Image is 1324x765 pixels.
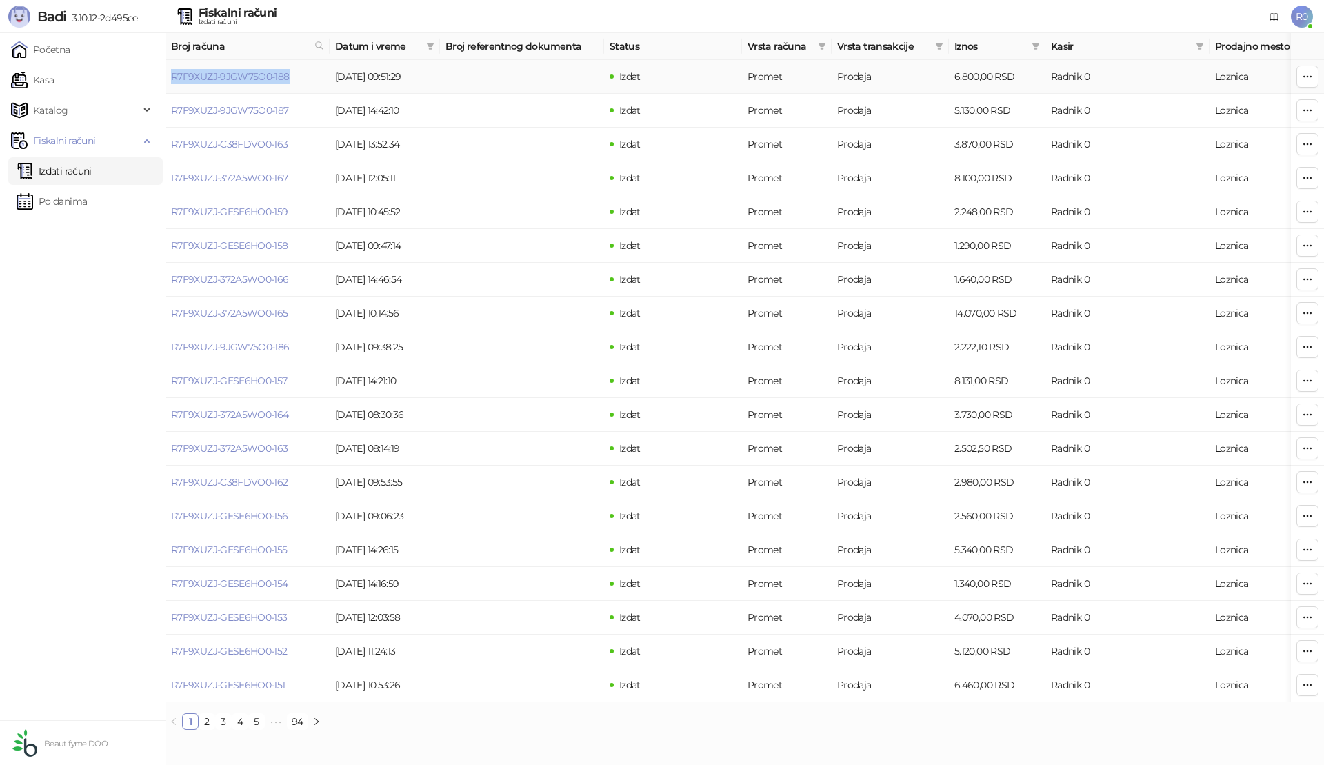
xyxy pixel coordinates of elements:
[330,601,440,635] td: [DATE] 12:03:58
[949,635,1045,668] td: 5.120,00 RSD
[17,157,92,185] a: Izdati računi
[815,36,829,57] span: filter
[287,713,308,730] li: 94
[832,195,949,229] td: Prodaja
[1193,36,1207,57] span: filter
[832,330,949,364] td: Prodaja
[742,263,832,297] td: Promet
[832,60,949,94] td: Prodaja
[171,375,288,387] a: R7F9XUZJ-GESE6HO0-157
[330,263,440,297] td: [DATE] 14:46:54
[832,128,949,161] td: Prodaja
[832,297,949,330] td: Prodaja
[165,195,330,229] td: R7F9XUZJ-GESE6HO0-159
[171,70,290,83] a: R7F9XUZJ-9JGW75O0-188
[165,33,330,60] th: Broj računa
[742,635,832,668] td: Promet
[1045,330,1210,364] td: Radnik 0
[742,499,832,533] td: Promet
[742,94,832,128] td: Promet
[165,297,330,330] td: R7F9XUZJ-372A5WO0-165
[171,577,288,590] a: R7F9XUZJ-GESE6HO0-154
[832,432,949,466] td: Prodaja
[165,499,330,533] td: R7F9XUZJ-GESE6HO0-156
[949,94,1045,128] td: 5.130,00 RSD
[1045,466,1210,499] td: Radnik 0
[619,645,641,657] span: Izdat
[44,739,108,748] small: Beautifyme DOO
[66,12,137,24] span: 3.10.12-2d495ee
[171,206,288,218] a: R7F9XUZJ-GESE6HO0-159
[182,713,199,730] li: 1
[330,432,440,466] td: [DATE] 08:14:19
[165,263,330,297] td: R7F9XUZJ-372A5WO0-166
[742,533,832,567] td: Promet
[619,172,641,184] span: Izdat
[288,714,308,729] a: 94
[1045,161,1210,195] td: Radnik 0
[1032,42,1040,50] span: filter
[619,679,641,691] span: Izdat
[818,42,826,50] span: filter
[619,611,641,624] span: Izdat
[742,229,832,263] td: Promet
[837,39,930,54] span: Vrsta transakcije
[199,713,215,730] li: 2
[330,635,440,668] td: [DATE] 11:24:13
[949,128,1045,161] td: 3.870,00 RSD
[165,432,330,466] td: R7F9XUZJ-372A5WO0-163
[330,364,440,398] td: [DATE] 14:21:10
[1291,6,1313,28] span: R0
[165,635,330,668] td: R7F9XUZJ-GESE6HO0-152
[1045,229,1210,263] td: Radnik 0
[171,544,288,556] a: R7F9XUZJ-GESE6HO0-155
[216,714,231,729] a: 3
[171,172,288,184] a: R7F9XUZJ-372A5WO0-167
[1045,195,1210,229] td: Radnik 0
[742,432,832,466] td: Promet
[742,466,832,499] td: Promet
[742,60,832,94] td: Promet
[330,60,440,94] td: [DATE] 09:51:29
[604,33,742,60] th: Status
[308,713,325,730] li: Sledeća strana
[199,19,277,26] div: Izdati računi
[17,188,87,215] a: Po danima
[949,229,1045,263] td: 1.290,00 RSD
[1045,128,1210,161] td: Radnik 0
[265,713,287,730] li: Sledećih 5 Strana
[330,330,440,364] td: [DATE] 09:38:25
[171,138,288,150] a: R7F9XUZJ-C38FDVO0-163
[11,729,39,757] img: 64x64-companyLogo-432ed541-86f2-4000-a6d6-137676e77c9d.png
[330,567,440,601] td: [DATE] 14:16:59
[330,499,440,533] td: [DATE] 09:06:23
[619,138,641,150] span: Izdat
[1051,39,1190,54] span: Kasir
[742,330,832,364] td: Promet
[199,714,214,729] a: 2
[949,364,1045,398] td: 8.131,00 RSD
[619,408,641,421] span: Izdat
[171,408,289,421] a: R7F9XUZJ-372A5WO0-164
[832,567,949,601] td: Prodaja
[1045,364,1210,398] td: Radnik 0
[330,466,440,499] td: [DATE] 09:53:55
[949,567,1045,601] td: 1.340,00 RSD
[330,195,440,229] td: [DATE] 10:45:52
[748,39,812,54] span: Vrsta računa
[249,714,264,729] a: 5
[935,42,943,50] span: filter
[742,668,832,702] td: Promet
[171,645,288,657] a: R7F9XUZJ-GESE6HO0-152
[832,466,949,499] td: Prodaja
[330,533,440,567] td: [DATE] 14:26:15
[619,104,641,117] span: Izdat
[742,297,832,330] td: Promet
[165,567,330,601] td: R7F9XUZJ-GESE6HO0-154
[949,668,1045,702] td: 6.460,00 RSD
[1196,42,1204,50] span: filter
[165,60,330,94] td: R7F9XUZJ-9JGW75O0-188
[171,104,289,117] a: R7F9XUZJ-9JGW75O0-187
[171,442,288,455] a: R7F9XUZJ-372A5WO0-163
[1045,60,1210,94] td: Radnik 0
